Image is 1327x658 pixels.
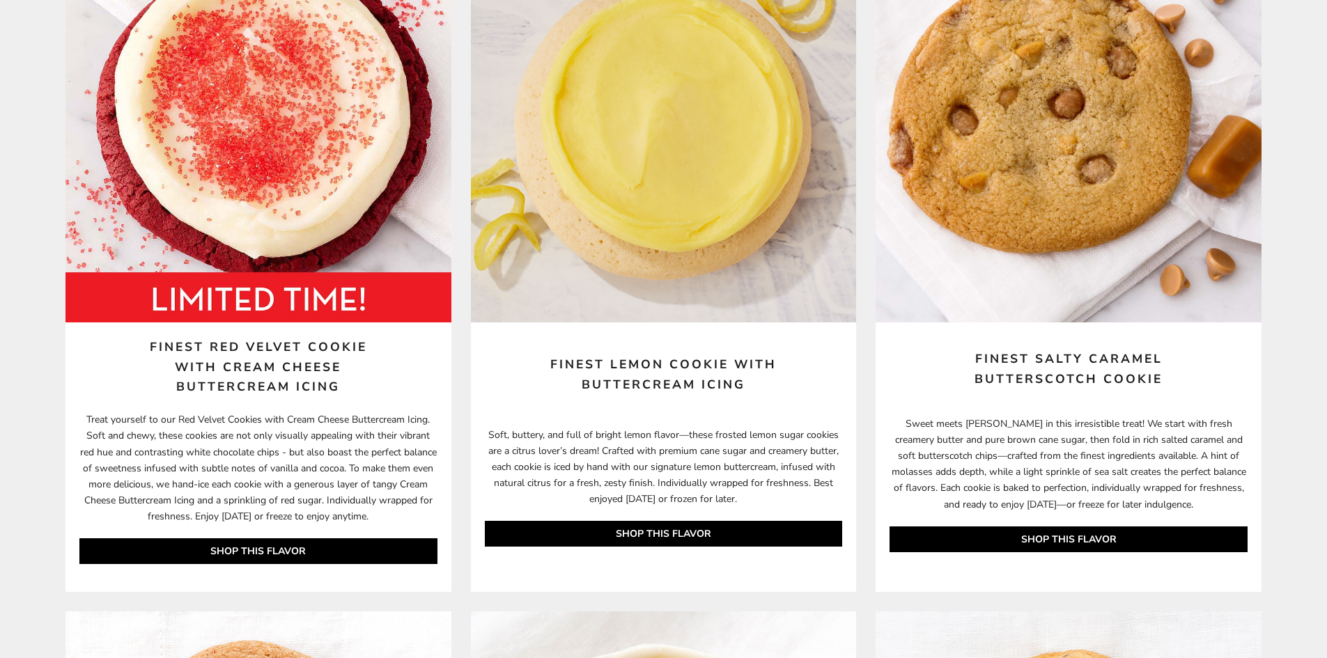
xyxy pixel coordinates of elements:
a: FINEST SALTY CARAMEL BUTTERSCOTCH COOKIE [939,349,1199,389]
p: Sweet meets [PERSON_NAME] in this irresistible treat! We start with fresh creamery butter and pur... [876,416,1262,592]
iframe: Sign Up via Text for Offers [11,605,144,647]
p: Treat yourself to our Red Velvet Cookies with Cream Cheese Buttercream Icing. Soft and chewy, the... [65,412,451,592]
a: SHOP THIS FLAVOR [485,521,843,547]
a: SHOP THIS FLAVOR [79,538,437,564]
a: SHOP THIS FLAVOR [890,526,1248,552]
a: Finest Lemon Cookie with Buttercream Icing [534,354,793,395]
p: Soft, buttery, and full of bright lemon flavor—these frosted lemon sugar cookies are a citrus lov... [471,427,857,593]
a: Finest Red Velvet Cookie with Cream Cheese Buttercream Icing [128,337,388,398]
